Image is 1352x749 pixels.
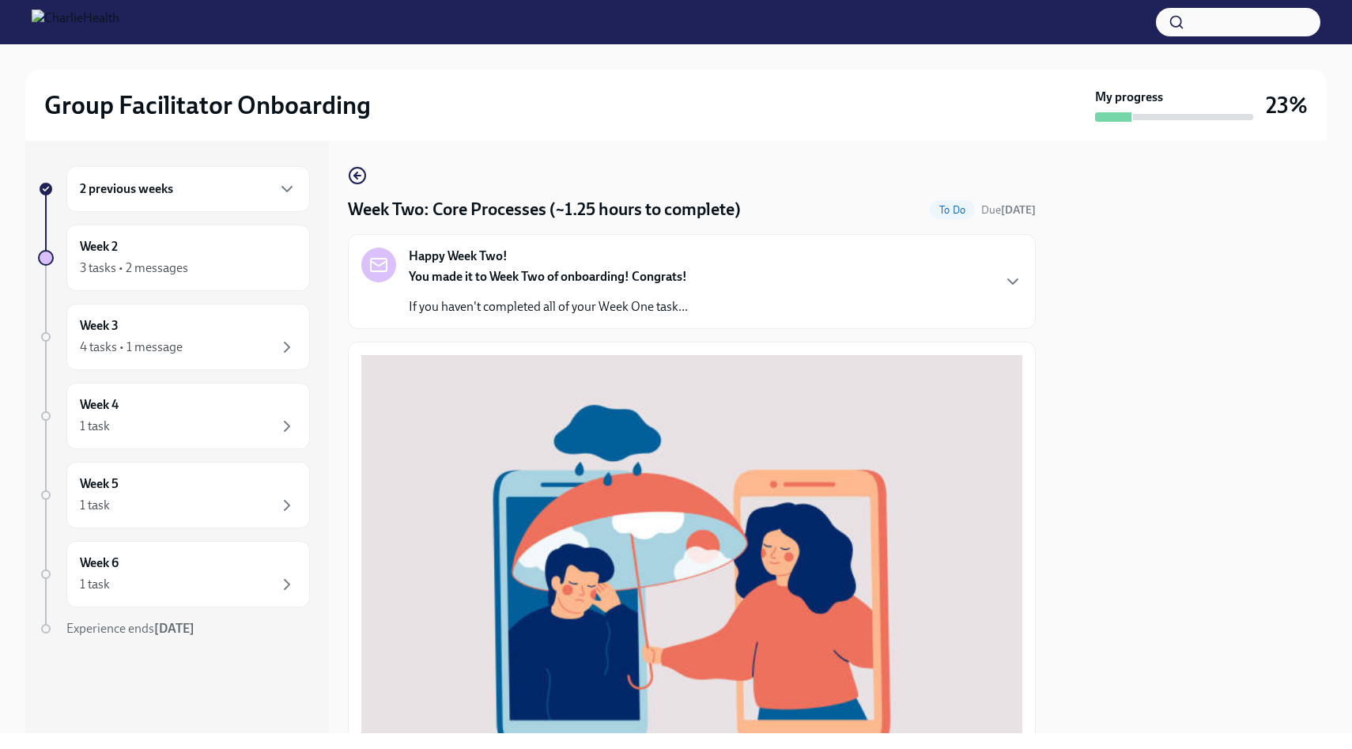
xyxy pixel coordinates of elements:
[981,202,1036,218] span: August 18th, 2025 09:00
[44,89,371,121] h2: Group Facilitator Onboarding
[154,621,194,636] strong: [DATE]
[981,203,1036,217] span: Due
[32,9,119,35] img: CharlieHealth
[348,198,741,221] h4: Week Two: Core Processes (~1.25 hours to complete)
[930,204,975,216] span: To Do
[80,497,110,514] div: 1 task
[80,180,173,198] h6: 2 previous weeks
[80,259,188,277] div: 3 tasks • 2 messages
[80,339,183,356] div: 4 tasks • 1 message
[409,248,508,265] strong: Happy Week Two!
[66,621,194,636] span: Experience ends
[38,462,310,528] a: Week 51 task
[38,225,310,291] a: Week 23 tasks • 2 messages
[80,238,118,255] h6: Week 2
[1266,91,1308,119] h3: 23%
[38,383,310,449] a: Week 41 task
[80,475,119,493] h6: Week 5
[38,304,310,370] a: Week 34 tasks • 1 message
[1001,203,1036,217] strong: [DATE]
[80,554,119,572] h6: Week 6
[80,576,110,593] div: 1 task
[80,418,110,435] div: 1 task
[409,269,687,284] strong: You made it to Week Two of onboarding! Congrats!
[80,317,119,335] h6: Week 3
[1095,89,1163,106] strong: My progress
[66,166,310,212] div: 2 previous weeks
[409,298,688,316] p: If you haven't completed all of your Week One task...
[38,541,310,607] a: Week 61 task
[80,396,119,414] h6: Week 4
